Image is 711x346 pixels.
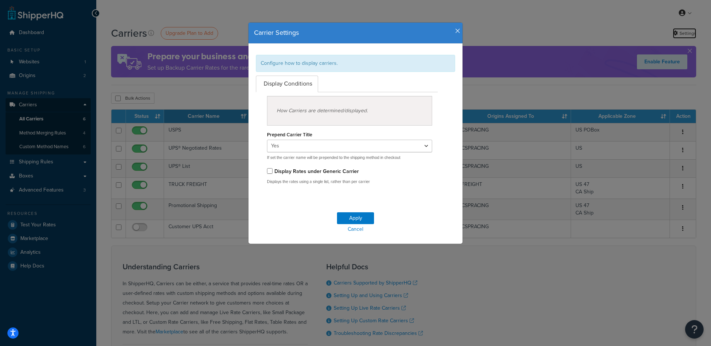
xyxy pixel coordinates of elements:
[267,179,432,184] p: Displays the rates using a single list, rather than per carrier
[248,224,463,234] a: Cancel
[256,55,455,72] div: Configure how to display carriers.
[267,96,432,126] div: How Carriers are determined/displayed.
[267,168,273,174] input: Display Rates under Generic Carrier
[337,212,374,224] button: Apply
[267,132,312,137] label: Prepend Carrier Title
[256,76,318,92] a: Display Conditions
[254,28,457,38] h4: Carrier Settings
[267,155,432,160] p: If set the carrier name will be prepended to the shipping method in checkout
[274,167,359,175] label: Display Rates under Generic Carrier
